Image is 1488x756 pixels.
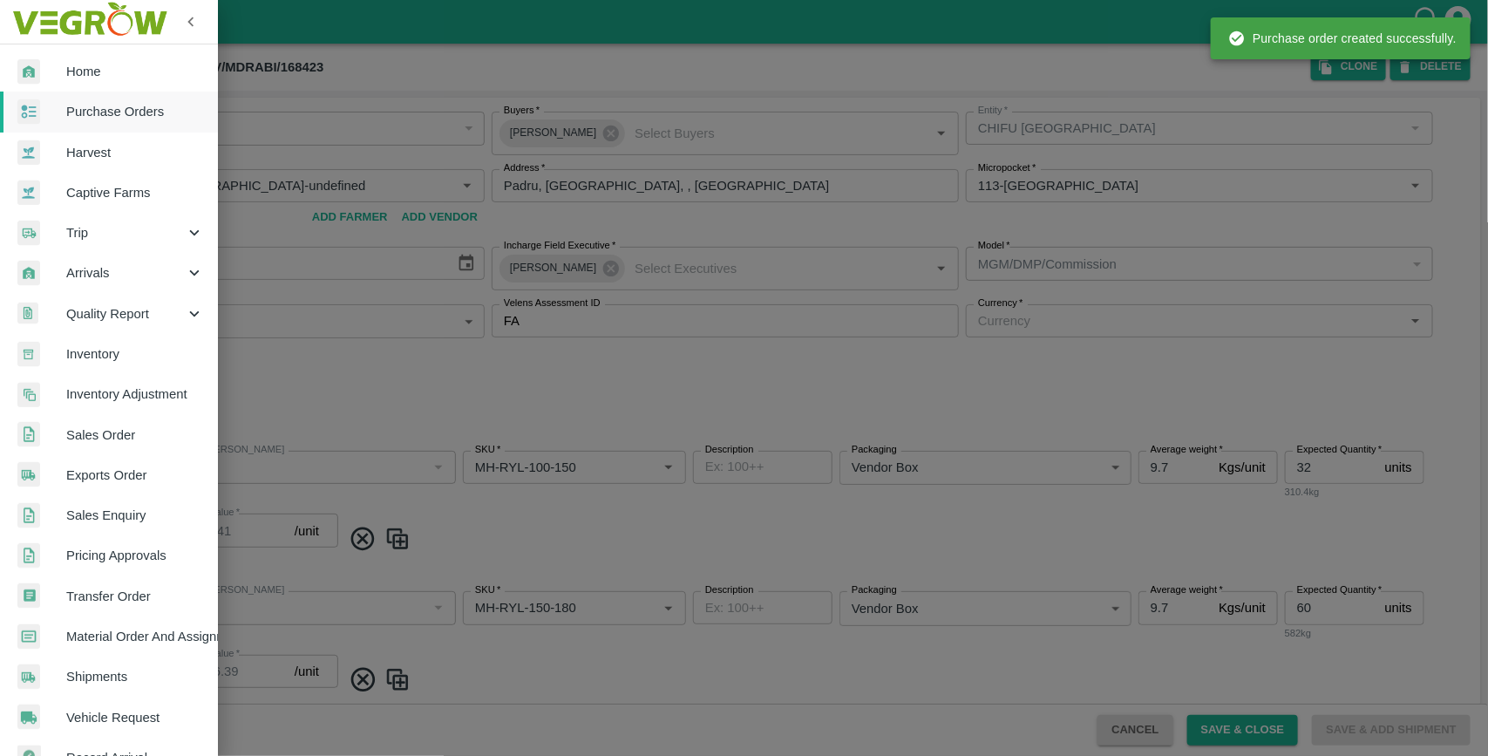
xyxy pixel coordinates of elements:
[66,223,185,242] span: Trip
[17,382,40,407] img: inventory
[66,506,204,525] span: Sales Enquiry
[66,263,185,283] span: Arrivals
[66,385,204,404] span: Inventory Adjustment
[66,708,204,727] span: Vehicle Request
[66,627,204,646] span: Material Order And Assignment
[66,344,204,364] span: Inventory
[17,140,40,166] img: harvest
[17,342,40,367] img: whInventory
[66,183,204,202] span: Captive Farms
[66,587,204,606] span: Transfer Order
[66,304,185,324] span: Quality Report
[17,180,40,206] img: harvest
[66,667,204,686] span: Shipments
[66,426,204,445] span: Sales Order
[17,705,40,730] img: vehicle
[17,59,40,85] img: whArrival
[17,664,40,690] img: shipments
[17,99,40,125] img: reciept
[66,143,204,162] span: Harvest
[1228,23,1457,54] div: Purchase order created successfully.
[66,62,204,81] span: Home
[17,221,40,246] img: delivery
[66,466,204,485] span: Exports Order
[17,303,38,324] img: qualityReport
[17,422,40,447] img: sales
[17,261,40,286] img: whArrival
[17,583,40,609] img: whTransfer
[17,624,40,650] img: centralMaterial
[66,546,204,565] span: Pricing Approvals
[17,543,40,569] img: sales
[17,462,40,487] img: shipments
[66,102,204,121] span: Purchase Orders
[17,503,40,528] img: sales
